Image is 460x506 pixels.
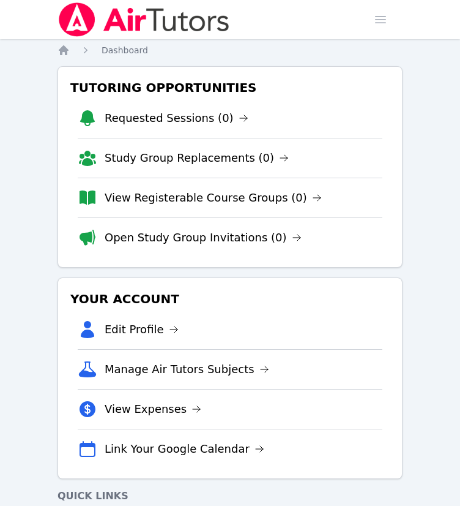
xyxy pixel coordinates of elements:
nav: Breadcrumb [57,44,402,56]
a: Study Group Replacements (0) [105,149,289,167]
h3: Your Account [68,288,392,310]
span: Dashboard [102,45,148,55]
a: Edit Profile [105,321,179,338]
h3: Tutoring Opportunities [68,77,392,99]
a: Dashboard [102,44,148,56]
a: Requested Sessions (0) [105,110,248,127]
a: View Registerable Course Groups (0) [105,189,322,206]
a: View Expenses [105,401,201,418]
h4: Quick Links [57,489,402,504]
img: Air Tutors [57,2,231,37]
a: Open Study Group Invitations (0) [105,229,302,246]
a: Manage Air Tutors Subjects [105,361,269,378]
a: Link Your Google Calendar [105,440,264,458]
